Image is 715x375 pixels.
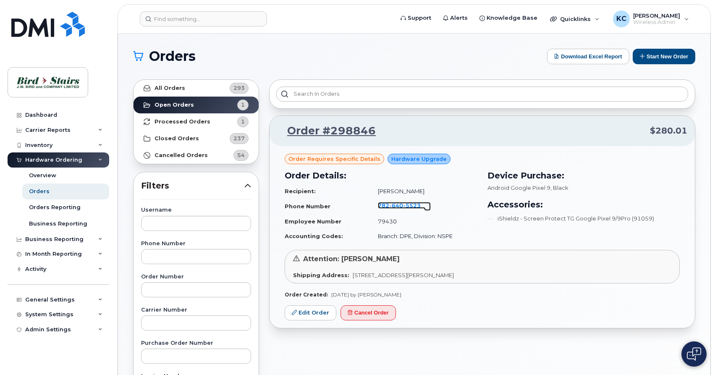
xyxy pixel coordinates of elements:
span: 1 [241,101,245,109]
span: 237 [233,134,245,142]
strong: All Orders [155,85,185,92]
button: Cancel Order [340,305,396,321]
td: Branch: DPE, Division: NSPE [370,229,477,244]
h3: Device Purchase: [487,169,680,182]
h3: Order Details: [285,169,477,182]
a: Open Orders1 [134,97,259,113]
a: Cancelled Orders54 [134,147,259,164]
strong: Order Created: [285,291,328,298]
strong: Shipping Address: [293,272,349,278]
strong: Phone Number [285,203,330,210]
strong: Employee Number [285,218,341,225]
a: 7826405523 [378,202,431,209]
a: Order #298846 [277,123,376,139]
strong: Processed Orders [155,118,210,125]
strong: Recipient: [285,188,316,194]
label: Order Number [141,274,251,280]
a: All Orders293 [134,80,259,97]
h3: Accessories: [487,198,680,211]
span: 1 [241,118,245,126]
strong: Cancelled Orders [155,152,208,159]
a: Closed Orders237 [134,130,259,147]
td: [PERSON_NAME] [370,184,477,199]
span: Android Google Pixel 9 [487,184,550,191]
label: Carrier Number [141,307,251,313]
span: Attention: [PERSON_NAME] [303,255,400,263]
span: [DATE] by [PERSON_NAME] [331,291,401,298]
span: $280.01 [650,125,687,137]
label: Username [141,207,251,213]
button: Start New Order [633,49,695,64]
label: Purchase Order Number [141,341,251,346]
img: Open chat [687,347,701,361]
input: Search in orders [276,87,688,102]
span: [STREET_ADDRESS][PERSON_NAME] [353,272,454,278]
button: Download Excel Report [547,49,629,64]
label: Phone Number [141,241,251,247]
span: Order requires Specific details [288,155,380,163]
span: Orders [149,50,196,63]
span: Filters [141,180,244,192]
a: Edit Order [285,305,336,321]
strong: Closed Orders [155,135,199,142]
span: , Black [550,184,568,191]
a: Processed Orders1 [134,113,259,130]
span: Hardware Upgrade [391,155,447,163]
span: 54 [237,151,245,159]
strong: Open Orders [155,102,194,108]
span: 5523 [403,202,421,209]
li: iShieldz - Screen Protect TG Google Pixel 9/9Pro (91059) [487,215,680,223]
td: 79430 [370,214,477,229]
span: 293 [233,84,245,92]
span: 782 [378,202,421,209]
strong: Accounting Codes: [285,233,343,239]
span: 640 [389,202,403,209]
